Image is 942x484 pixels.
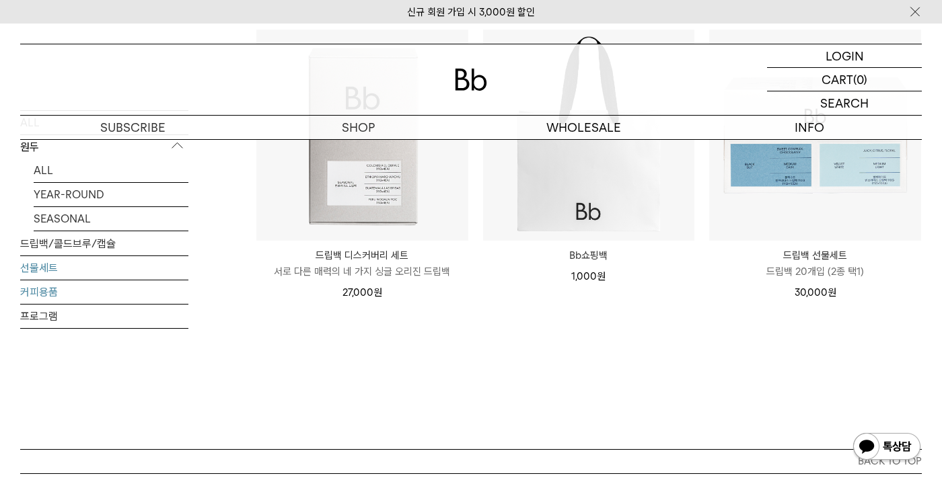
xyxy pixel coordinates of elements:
span: 원 [597,270,606,282]
span: 1,000 [571,270,606,282]
p: 드립백 20개입 (2종 택1) [709,264,921,280]
p: LOGIN [826,44,864,67]
p: CART [822,68,853,91]
span: 30,000 [795,286,836,298]
span: 27,000 [342,286,382,298]
button: BACK TO TOP [20,449,922,473]
p: SEARCH [820,91,869,115]
span: 원 [373,286,382,298]
a: Bb쇼핑백 [483,247,695,264]
p: (0) [853,68,867,91]
a: ALL [34,158,188,182]
p: 드립백 디스커버리 세트 [256,247,468,264]
img: 로고 [455,69,487,91]
a: 선물세트 [20,255,188,279]
a: SEASONAL [34,206,188,230]
a: SHOP [246,116,471,139]
a: SUBSCRIBE [20,116,246,139]
a: YEAR-ROUND [34,182,188,206]
p: 서로 다른 매력의 네 가지 싱글 오리진 드립백 [256,264,468,280]
img: 카카오톡 채널 1:1 채팅 버튼 [852,432,922,464]
a: CART (0) [767,68,922,91]
a: 커피용품 [20,280,188,303]
a: LOGIN [767,44,922,68]
a: 프로그램 [20,304,188,327]
p: 드립백 선물세트 [709,247,921,264]
p: WHOLESALE [471,116,696,139]
a: 드립백/콜드브루/캡슐 [20,231,188,255]
p: 원두 [20,134,188,159]
p: INFO [696,116,922,139]
a: 드립백 선물세트 드립백 20개입 (2종 택1) [709,247,921,280]
a: 드립백 디스커버리 세트 서로 다른 매력의 네 가지 싱글 오리진 드립백 [256,247,468,280]
span: 원 [828,286,836,298]
a: 신규 회원 가입 시 3,000원 할인 [407,6,535,18]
